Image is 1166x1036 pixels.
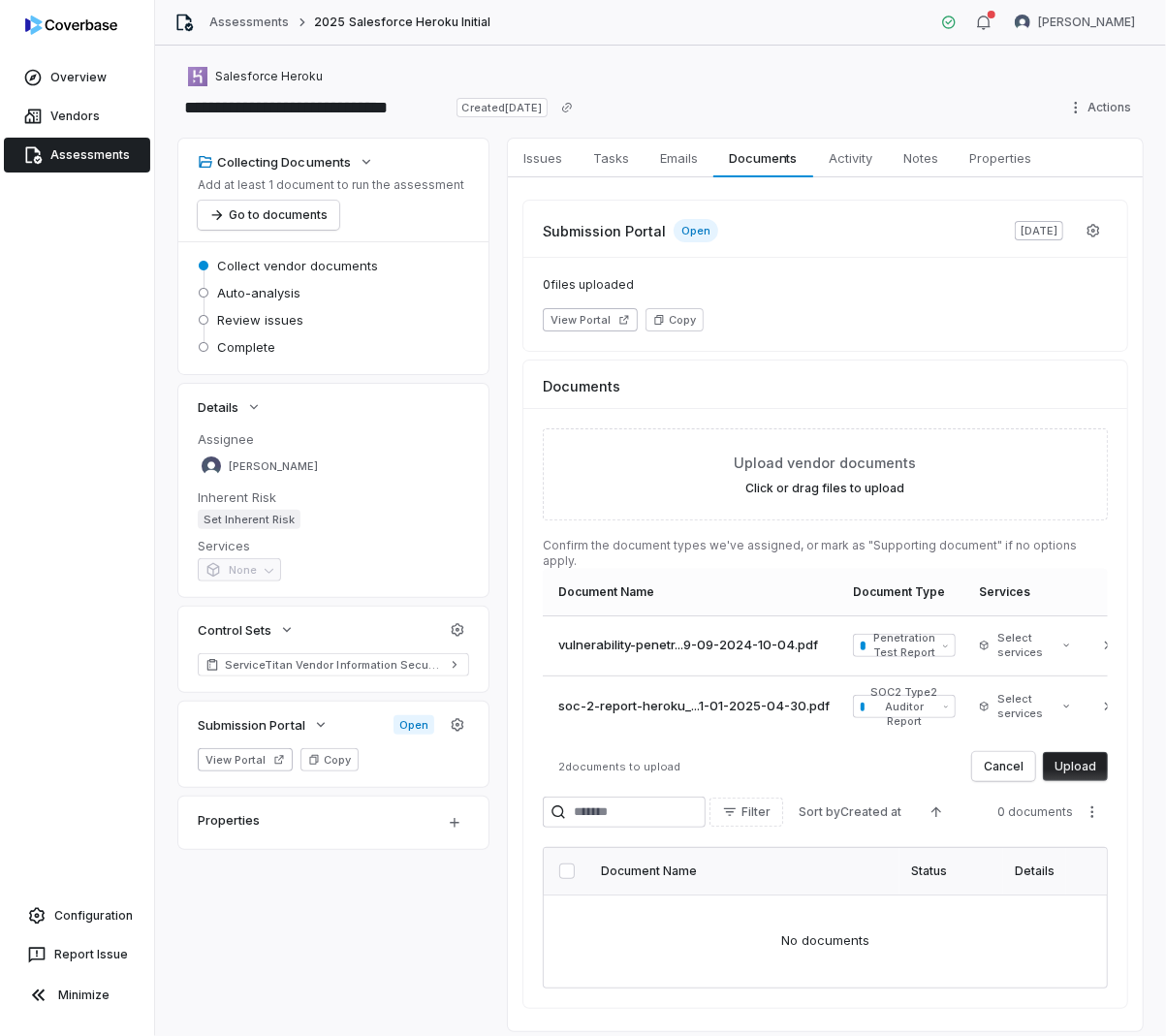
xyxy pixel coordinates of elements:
[543,538,1108,569] p: Confirm the document types we've assigned, or mark as "Supporting document" if no options apply.
[558,636,818,655] span: vulnerability-penetr...9-09-2024-10-04.pdf
[1038,15,1135,30] span: [PERSON_NAME]
[198,488,469,506] dt: Inherent Risk
[192,144,380,179] button: Collecting Documents
[853,695,956,718] button: SOC2 Type2 Auditor Report
[229,459,318,474] span: [PERSON_NAME]
[4,99,150,134] a: Vendors
[543,221,666,241] span: Submission Portal
[543,376,620,396] span: Documents
[198,398,238,416] span: Details
[1015,863,1055,879] div: Details
[853,634,956,657] button: Penetration Test Report
[457,98,548,117] span: Created [DATE]
[973,625,1078,666] button: Select services
[709,798,783,827] button: Filter
[652,145,706,171] span: Emails
[198,716,305,734] span: Submission Portal
[543,277,1108,293] span: 0 files uploaded
[973,686,1078,727] button: Select services
[1077,798,1108,827] button: More actions
[841,569,967,615] th: Document Type
[225,657,442,673] span: ServiceTitan Vendor Information Security
[550,90,584,125] button: Copy link
[543,308,638,331] button: View Portal
[217,284,300,301] span: Auto-analysis
[646,308,704,331] button: Copy
[997,804,1073,820] span: 0 documents
[198,621,271,639] span: Control Sets
[314,15,490,30] span: 2025 Salesforce Heroku Initial
[300,748,359,771] button: Copy
[192,612,300,647] button: Control Sets
[8,898,146,933] a: Configuration
[198,177,464,193] p: Add at least 1 document to run the assessment
[917,798,956,827] button: Ascending
[741,804,771,820] span: Filter
[8,937,146,972] button: Report Issue
[215,69,323,84] span: Salesforce Heroku
[896,145,946,171] span: Notes
[967,569,1084,615] th: Services
[558,697,830,716] span: soc-2-report-heroku_...1-01-2025-04-30.pdf
[735,453,917,473] span: Upload vendor documents
[601,863,888,879] div: Document Name
[182,59,329,94] button: https://heroku.com/Salesforce Heroku
[1015,15,1030,30] img: Yuni Shin avatar
[209,15,289,30] a: Assessments
[192,390,268,424] button: Details
[198,510,300,529] span: Set Inherent Risk
[972,752,1035,781] button: Cancel
[911,863,992,879] div: Status
[1043,752,1108,781] button: Upload
[585,145,637,171] span: Tasks
[674,219,718,242] span: Open
[4,138,150,173] a: Assessments
[198,653,469,676] a: ServiceTitan Vendor Information Security
[202,456,221,476] img: Darko Dimitrovski avatar
[192,707,334,742] button: Submission Portal
[1062,93,1143,122] button: Actions
[821,145,880,171] span: Activity
[198,537,469,554] dt: Services
[217,311,303,329] span: Review issues
[8,976,146,1015] button: Minimize
[217,338,275,356] span: Complete
[198,153,351,171] div: Collecting Documents
[4,60,150,95] a: Overview
[543,569,841,615] th: Document Name
[722,145,805,171] span: Documents
[558,760,680,773] span: 2 documents to upload
[544,895,1107,988] td: No documents
[961,145,1039,171] span: Properties
[198,748,293,771] button: View Portal
[787,798,913,827] button: Sort byCreated at
[746,481,905,496] label: Click or drag files to upload
[516,145,570,171] span: Issues
[929,804,944,820] svg: Ascending
[394,715,434,735] span: Open
[217,257,378,274] span: Collect vendor documents
[198,430,469,448] dt: Assignee
[25,16,117,35] img: logo-D7KZi-bG.svg
[1003,8,1147,37] button: Yuni Shin avatar[PERSON_NAME]
[1015,221,1063,240] span: [DATE]
[198,201,339,230] button: Go to documents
